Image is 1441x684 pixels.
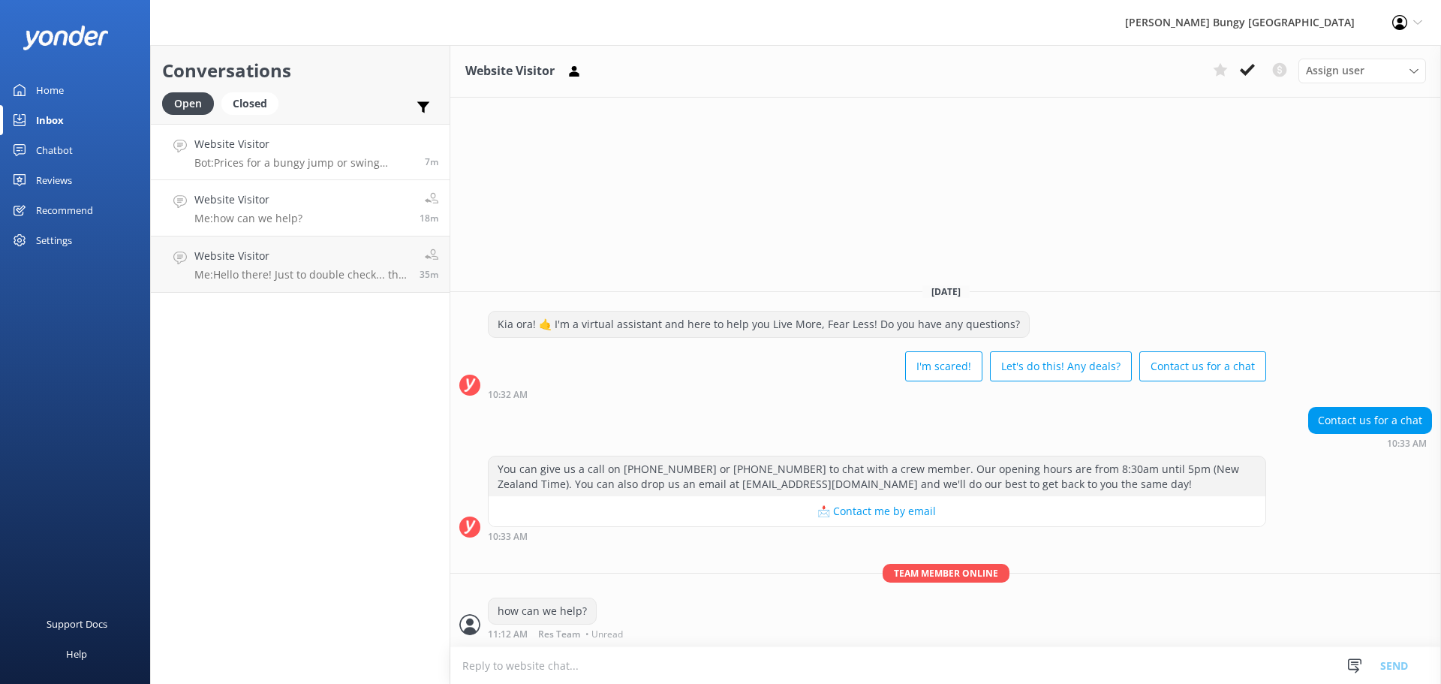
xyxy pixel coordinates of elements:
[488,532,528,541] strong: 10:33 AM
[221,95,286,111] a: Closed
[585,630,623,639] span: • Unread
[23,26,109,50] img: yonder-white-logo.png
[488,628,627,639] div: Oct 05 2025 11:12am (UTC +13:00) Pacific/Auckland
[489,457,1265,496] div: You can give us a call on [PHONE_NUMBER] or [PHONE_NUMBER] to chat with a crew member. Our openin...
[36,195,93,225] div: Recommend
[162,56,438,85] h2: Conversations
[1309,408,1431,433] div: Contact us for a chat
[1306,62,1364,79] span: Assign user
[151,237,450,293] a: Website VisitorMe:Hello there! Just to double check... the 2 children wanting to swing at the Nev...
[488,389,1266,399] div: Oct 05 2025 10:32am (UTC +13:00) Pacific/Auckland
[194,156,414,170] p: Bot: Prices for a bungy jump or swing depend on the location and the thrill you pick! For the lat...
[162,92,214,115] div: Open
[883,564,1009,583] span: Team member online
[162,95,221,111] a: Open
[1387,439,1427,448] strong: 10:33 AM
[489,312,1029,337] div: Kia ora! 🤙 I'm a virtual assistant and here to help you Live More, Fear Less! Do you have any que...
[922,285,970,298] span: [DATE]
[194,212,302,225] p: Me: how can we help?
[990,351,1132,381] button: Let's do this! Any deals?
[194,268,408,282] p: Me: Hello there! Just to double check... the 2 children wanting to swing at the Nevis, the group ...
[194,248,408,264] h4: Website Visitor
[488,630,528,639] strong: 11:12 AM
[36,225,72,255] div: Settings
[194,191,302,208] h4: Website Visitor
[425,155,438,168] span: Oct 05 2025 11:23am (UTC +13:00) Pacific/Auckland
[36,105,64,135] div: Inbox
[36,135,73,165] div: Chatbot
[36,75,64,105] div: Home
[194,136,414,152] h4: Website Visitor
[1308,438,1432,448] div: Oct 05 2025 10:33am (UTC +13:00) Pacific/Auckland
[489,496,1265,526] button: 📩 Contact me by email
[488,531,1266,541] div: Oct 05 2025 10:33am (UTC +13:00) Pacific/Auckland
[905,351,982,381] button: I'm scared!
[36,165,72,195] div: Reviews
[420,212,438,224] span: Oct 05 2025 11:12am (UTC +13:00) Pacific/Auckland
[1298,59,1426,83] div: Assign User
[420,268,438,281] span: Oct 05 2025 10:55am (UTC +13:00) Pacific/Auckland
[538,630,580,639] span: Res Team
[488,390,528,399] strong: 10:32 AM
[151,124,450,180] a: Website VisitorBot:Prices for a bungy jump or swing depend on the location and the thrill you pic...
[1139,351,1266,381] button: Contact us for a chat
[151,180,450,237] a: Website VisitorMe:how can we help?18m
[66,639,87,669] div: Help
[47,609,107,639] div: Support Docs
[465,62,555,81] h3: Website Visitor
[221,92,278,115] div: Closed
[489,598,596,624] div: how can we help?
